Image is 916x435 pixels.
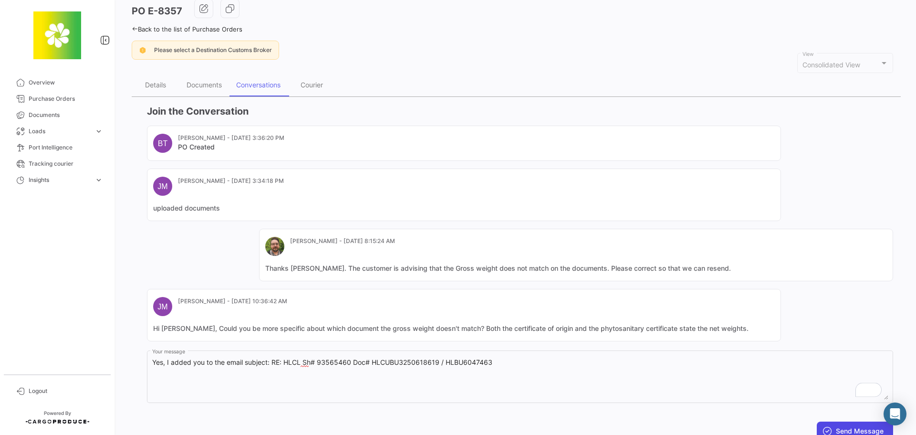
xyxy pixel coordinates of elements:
[132,25,242,33] a: Back to the list of Purchase Orders
[29,159,103,168] span: Tracking courier
[147,105,893,118] h3: Join the Conversation
[94,127,103,136] span: expand_more
[94,176,103,184] span: expand_more
[178,134,284,142] mat-card-subtitle: [PERSON_NAME] - [DATE] 3:36:20 PM
[8,74,107,91] a: Overview
[8,107,107,123] a: Documents
[8,139,107,156] a: Port Intelligence
[265,237,284,256] img: SR.jpg
[29,78,103,87] span: Overview
[187,81,222,89] div: Documents
[29,127,91,136] span: Loads
[265,264,887,273] mat-card-content: Thanks [PERSON_NAME]. The customer is advising that the Gross weight does not match on the docume...
[29,143,103,152] span: Port Intelligence
[884,403,906,425] div: Abrir Intercom Messenger
[33,11,81,59] img: 8664c674-3a9e-46e9-8cba-ffa54c79117b.jfif
[29,176,91,184] span: Insights
[145,81,166,89] div: Details
[153,134,172,153] div: BT
[29,111,103,119] span: Documents
[154,46,272,53] span: Please select a Destination Customs Broker
[153,203,775,213] mat-card-content: uploaded documents
[301,81,323,89] div: Courier
[290,237,395,245] mat-card-subtitle: [PERSON_NAME] - [DATE] 8:15:24 AM
[29,387,103,395] span: Logout
[153,297,172,316] div: JM
[178,177,284,185] mat-card-subtitle: [PERSON_NAME] - [DATE] 3:34:18 PM
[153,324,775,333] mat-card-content: Hi [PERSON_NAME], Could you be more specific about which document the gross weight doesn't match?...
[178,297,287,306] mat-card-subtitle: [PERSON_NAME] - [DATE] 10:36:42 AM
[8,91,107,107] a: Purchase Orders
[153,177,172,196] div: JM
[132,4,182,18] h3: PO E-8357
[178,142,284,152] mat-card-title: PO Created
[802,61,860,69] mat-select-trigger: Consolidated View
[236,81,281,89] div: Conversations
[8,156,107,172] a: Tracking courier
[29,95,103,103] span: Purchase Orders
[152,358,888,400] textarea: To enrich screen reader interactions, please activate Accessibility in Grammarly extension settings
